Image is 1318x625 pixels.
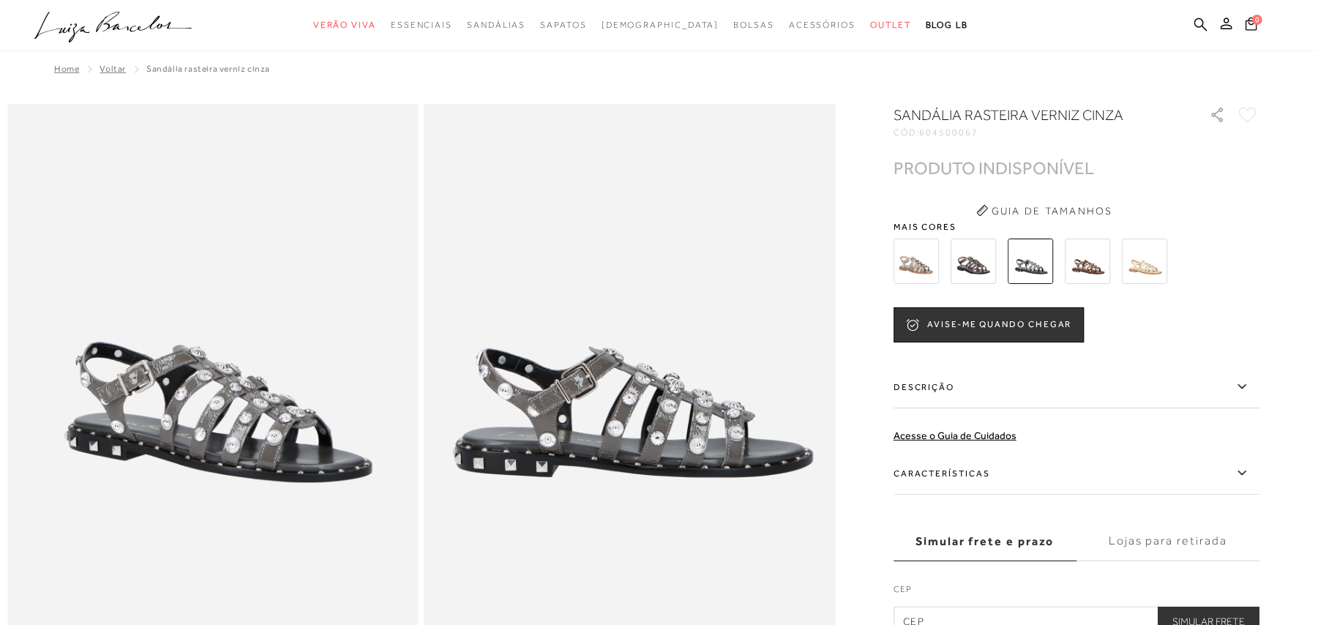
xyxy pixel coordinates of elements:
[870,20,911,30] span: Outlet
[870,12,911,39] a: categoryNavScreenReaderText
[894,452,1259,495] label: Características
[894,583,1259,603] label: CEP
[894,307,1084,343] button: AVISE-ME QUANDO CHEGAR
[100,64,126,74] a: Voltar
[894,522,1077,561] label: Simular frete e prazo
[1008,239,1053,284] img: SANDÁLIA RASTEIRA VERNIZ CINZA
[894,160,1094,176] div: PRODUTO INDISPONÍVEL
[926,12,968,39] a: BLOG LB
[1065,239,1110,284] img: SANDÁLIA RASTEIRA VERNIZ GANACHE
[467,12,525,39] a: categoryNavScreenReaderText
[54,64,79,74] a: Home
[894,430,1016,441] a: Acesse o Guia de Cuidados
[733,12,774,39] a: categoryNavScreenReaderText
[894,222,1259,231] span: Mais cores
[733,20,774,30] span: Bolsas
[894,239,939,284] img: SANDÁLIA RASTEIRA FISHER ROCKER CHUMBO
[894,105,1168,125] h1: SANDÁLIA RASTEIRA VERNIZ CINZA
[1077,522,1259,561] label: Lojas para retirada
[391,20,452,30] span: Essenciais
[1241,16,1262,36] button: 0
[926,20,968,30] span: BLOG LB
[920,127,978,138] span: 604500067
[894,128,1186,137] div: CÓD:
[789,12,855,39] a: categoryNavScreenReaderText
[602,20,719,30] span: [DEMOGRAPHIC_DATA]
[313,20,376,30] span: Verão Viva
[789,20,855,30] span: Acessórios
[602,12,719,39] a: noSubCategoriesText
[467,20,525,30] span: Sandálias
[894,366,1259,408] label: Descrição
[313,12,376,39] a: categoryNavScreenReaderText
[951,239,996,284] img: Sandália rasteira fisher rocker chumbo
[1122,239,1167,284] img: SANDÁLIA RASTEIRA VERNIZ NATA
[971,199,1117,222] button: Guia de Tamanhos
[1252,15,1262,25] span: 0
[146,64,270,74] span: SANDÁLIA RASTEIRA VERNIZ CINZA
[540,12,586,39] a: categoryNavScreenReaderText
[391,12,452,39] a: categoryNavScreenReaderText
[540,20,586,30] span: Sapatos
